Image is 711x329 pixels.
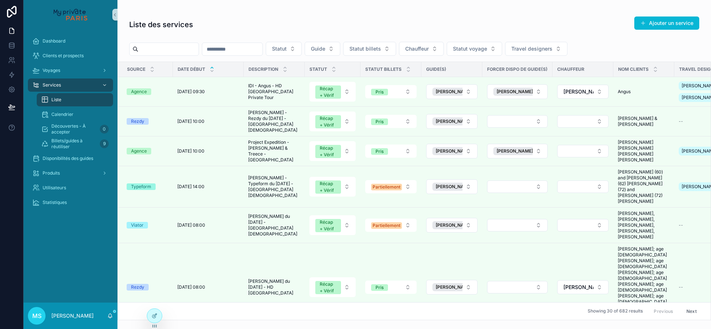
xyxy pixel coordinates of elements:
[487,180,548,193] button: Select Button
[487,66,548,72] span: Forcer dispo de guide(s)
[376,89,384,95] div: Pris
[43,170,60,176] span: Produits
[28,167,113,180] a: Produits
[51,138,97,150] span: Billets/guides à réutiliser
[320,219,337,232] div: Récap + Vérif
[426,66,446,72] span: Guide(s)
[426,144,478,158] button: Select Button
[43,82,61,88] span: Services
[432,147,483,155] button: Unselect 4
[453,45,487,52] span: Statut voyage
[487,115,548,128] button: Select Button
[436,284,472,290] span: [PERSON_NAME]
[127,66,145,72] span: Source
[373,222,400,229] div: Partiellement
[487,144,548,158] button: Select Button
[305,42,340,56] button: Select Button
[309,177,356,197] button: Select Button
[177,284,205,290] span: [DATE] 08:00
[618,169,670,204] span: [PERSON_NAME] (60) and [PERSON_NAME] (62) [PERSON_NAME] (72) and [PERSON_NAME] (72) [PERSON_NAME]
[131,118,144,125] div: Rezdy
[365,219,417,232] button: Select Button
[557,145,609,157] button: Select Button
[37,137,113,150] a: Billets/guides à réutiliser9
[487,281,548,293] button: Select Button
[309,82,356,102] button: Select Button
[557,85,609,99] button: Select Button
[436,184,472,190] span: [PERSON_NAME]
[557,66,584,72] span: Chauffeur
[28,196,113,209] a: Statistiques
[557,115,609,128] button: Select Button
[373,184,400,190] div: Partiellement
[51,123,97,135] span: Découvertes - À accepter
[131,88,147,95] div: Agence
[447,42,502,56] button: Select Button
[432,183,483,191] button: Unselect 15
[28,152,113,165] a: Disponibilités des guides
[100,139,109,148] div: 9
[320,85,337,99] div: Récap + Vérif
[129,19,193,30] h1: Liste des services
[37,123,113,136] a: Découvertes - À accepter0
[177,184,204,190] span: [DATE] 14:00
[309,112,356,131] button: Select Button
[426,179,478,194] button: Select Button
[487,84,548,99] button: Select Button
[365,66,402,72] span: Statut billets
[51,112,73,117] span: Calendrier
[365,85,417,98] button: Select Button
[248,83,300,100] span: IDI - Angus - HD [GEOGRAPHIC_DATA] Private Tour
[505,42,567,56] button: Select Button
[131,284,144,290] div: Rezdy
[37,93,113,106] a: Liste
[320,115,337,128] div: Récap + Vérif
[248,175,300,198] span: [PERSON_NAME] - Typeform du [DATE] - [GEOGRAPHIC_DATA][DEMOGRAPHIC_DATA]
[618,211,670,240] span: [PERSON_NAME], [PERSON_NAME], [PERSON_NAME], [PERSON_NAME], [PERSON_NAME]
[432,88,483,96] button: Unselect 6
[248,278,300,296] span: [PERSON_NAME] du [DATE] - HD [GEOGRAPHIC_DATA]
[272,45,287,52] span: Statut
[376,148,384,155] div: Pris
[618,246,670,328] span: [PERSON_NAME]; age [DEMOGRAPHIC_DATA] [PERSON_NAME]; age [DEMOGRAPHIC_DATA] [PERSON_NAME]; age [D...
[32,311,41,320] span: MS
[679,284,683,290] span: --
[43,156,93,161] span: Disponibilités des guides
[432,221,483,229] button: Unselect 23
[43,185,66,191] span: Utilisateurs
[563,88,594,95] span: [PERSON_NAME]
[432,283,483,291] button: Unselect 15
[436,118,472,124] span: [PERSON_NAME]
[343,42,396,56] button: Select Button
[405,45,429,52] span: Chauffeur
[618,139,670,163] span: [PERSON_NAME] [PERSON_NAME] [PERSON_NAME] [PERSON_NAME]
[248,110,300,133] span: [PERSON_NAME] - Rezdy du [DATE] - [GEOGRAPHIC_DATA][DEMOGRAPHIC_DATA]
[309,141,356,161] button: Select Button
[43,67,60,73] span: Voyages
[426,84,478,99] button: Select Button
[43,53,84,59] span: Clients et prospects
[248,213,300,237] span: [PERSON_NAME] du [DATE] - [GEOGRAPHIC_DATA][DEMOGRAPHIC_DATA]
[365,145,417,158] button: Select Button
[178,66,205,72] span: Date début
[320,281,337,294] div: Récap + Vérif
[28,49,113,62] a: Clients et prospects
[320,145,337,158] div: Récap + Vérif
[100,125,109,134] div: 0
[51,312,94,319] p: [PERSON_NAME]
[309,66,327,72] span: Statut
[563,284,594,291] span: [PERSON_NAME]
[376,118,384,125] div: Pris
[436,222,472,228] span: [PERSON_NAME]
[557,219,609,231] button: Select Button
[497,148,533,154] span: [PERSON_NAME]
[634,17,699,30] a: Ajouter un service
[131,183,151,190] div: Typeform
[365,281,417,294] button: Select Button
[54,9,87,21] img: App logo
[28,34,113,48] a: Dashboard
[311,45,325,52] span: Guide
[618,66,649,72] span: Nom clients
[37,108,113,121] a: Calendrier
[51,97,61,103] span: Liste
